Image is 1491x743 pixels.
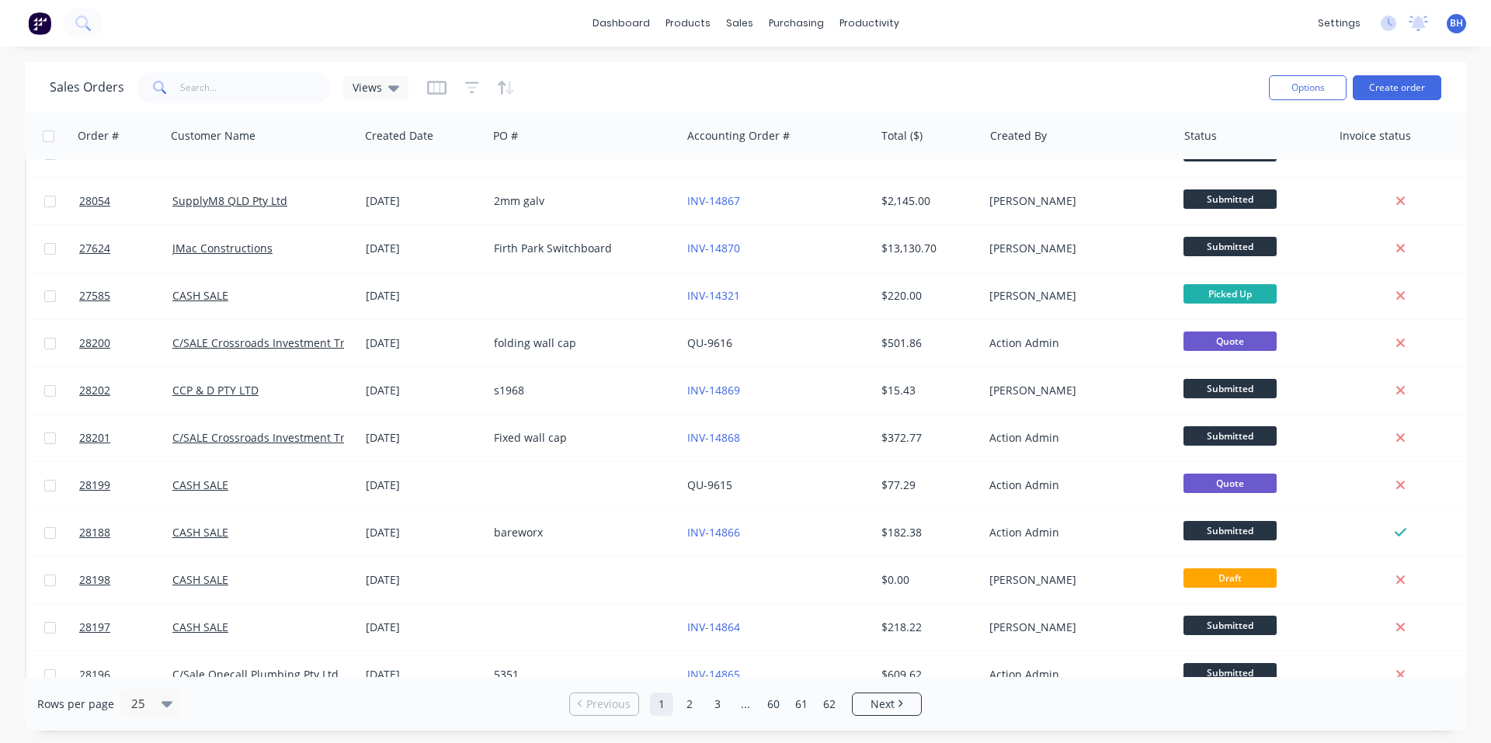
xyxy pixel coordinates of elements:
[1183,237,1277,256] span: Submitted
[687,241,740,255] a: INV-14870
[365,128,433,144] div: Created Date
[1450,16,1463,30] span: BH
[28,12,51,35] img: Factory
[658,12,718,35] div: products
[79,383,110,398] span: 28202
[172,525,228,540] a: CASH SALE
[494,430,666,446] div: Fixed wall cap
[79,525,110,540] span: 28188
[989,430,1162,446] div: Action Admin
[853,696,921,712] a: Next page
[989,620,1162,635] div: [PERSON_NAME]
[989,572,1162,588] div: [PERSON_NAME]
[989,383,1162,398] div: [PERSON_NAME]
[366,430,481,446] div: [DATE]
[79,193,110,209] span: 28054
[494,383,666,398] div: s1968
[180,72,332,103] input: Search...
[494,241,666,256] div: Firth Park Switchboard
[989,477,1162,493] div: Action Admin
[366,335,481,351] div: [DATE]
[881,572,972,588] div: $0.00
[1183,284,1277,304] span: Picked Up
[50,80,124,95] h1: Sales Orders
[172,477,228,492] a: CASH SALE
[687,477,732,492] a: QU-9615
[366,620,481,635] div: [DATE]
[1183,189,1277,209] span: Submitted
[79,288,110,304] span: 27585
[78,128,119,144] div: Order #
[353,79,382,95] span: Views
[79,651,172,698] a: 28196
[172,241,273,255] a: JMac Constructions
[494,193,666,209] div: 2mm galv
[989,241,1162,256] div: [PERSON_NAME]
[172,383,259,398] a: CCP & D PTY LTD
[718,12,761,35] div: sales
[1183,616,1277,635] span: Submitted
[881,620,972,635] div: $218.22
[79,430,110,446] span: 28201
[687,430,740,445] a: INV-14868
[761,12,832,35] div: purchasing
[366,383,481,398] div: [DATE]
[563,693,928,716] ul: Pagination
[881,383,972,398] div: $15.43
[1183,332,1277,351] span: Quote
[79,557,172,603] a: 28198
[366,477,481,493] div: [DATE]
[687,667,740,682] a: INV-14865
[172,572,228,587] a: CASH SALE
[881,128,923,144] div: Total ($)
[687,128,790,144] div: Accounting Order #
[494,335,666,351] div: folding wall cap
[493,128,518,144] div: PO #
[1183,521,1277,540] span: Submitted
[734,693,757,716] a: Jump forward
[881,430,972,446] div: $372.77
[1183,379,1277,398] span: Submitted
[1353,75,1441,100] button: Create order
[989,667,1162,682] div: Action Admin
[172,667,339,682] a: C/Sale Onecall Plumbing Pty Ltd
[881,335,972,351] div: $501.86
[37,696,114,712] span: Rows per page
[687,383,740,398] a: INV-14869
[1183,663,1277,682] span: Submitted
[832,12,907,35] div: productivity
[1269,75,1347,100] button: Options
[79,509,172,556] a: 28188
[79,667,110,682] span: 28196
[172,288,228,303] a: CASH SALE
[790,693,813,716] a: Page 61
[989,335,1162,351] div: Action Admin
[989,288,1162,304] div: [PERSON_NAME]
[1183,474,1277,493] span: Quote
[366,667,481,682] div: [DATE]
[79,620,110,635] span: 28197
[366,572,481,588] div: [DATE]
[687,335,732,350] a: QU-9616
[687,193,740,208] a: INV-14867
[366,193,481,209] div: [DATE]
[881,525,972,540] div: $182.38
[366,288,481,304] div: [DATE]
[762,693,785,716] a: Page 60
[881,241,972,256] div: $13,130.70
[172,620,228,634] a: CASH SALE
[586,696,631,712] span: Previous
[989,525,1162,540] div: Action Admin
[172,193,287,208] a: SupplyM8 QLD Pty Ltd
[990,128,1047,144] div: Created By
[687,525,740,540] a: INV-14866
[79,241,110,256] span: 27624
[79,320,172,366] a: 28200
[1340,128,1411,144] div: Invoice status
[650,693,673,716] a: Page 1 is your current page
[79,572,110,588] span: 28198
[989,193,1162,209] div: [PERSON_NAME]
[79,367,172,414] a: 28202
[585,12,658,35] a: dashboard
[881,667,972,682] div: $609.62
